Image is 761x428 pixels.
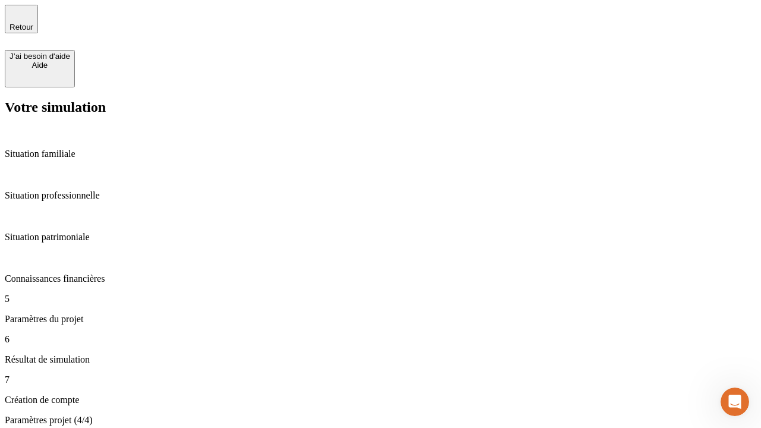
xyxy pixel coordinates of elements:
p: Paramètres du projet [5,314,756,325]
p: Connaissances financières [5,273,756,284]
button: J’ai besoin d'aideAide [5,50,75,87]
div: J’ai besoin d'aide [10,52,70,61]
p: Situation familiale [5,149,756,159]
p: 7 [5,374,756,385]
h2: Votre simulation [5,99,756,115]
p: Situation professionnelle [5,190,756,201]
p: 6 [5,334,756,345]
p: Création de compte [5,395,756,405]
iframe: Intercom live chat [721,388,749,416]
div: Aide [10,61,70,70]
p: 5 [5,294,756,304]
span: Retour [10,23,33,32]
p: Résultat de simulation [5,354,756,365]
button: Retour [5,5,38,33]
p: Situation patrimoniale [5,232,756,243]
p: Paramètres projet (4/4) [5,415,756,426]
